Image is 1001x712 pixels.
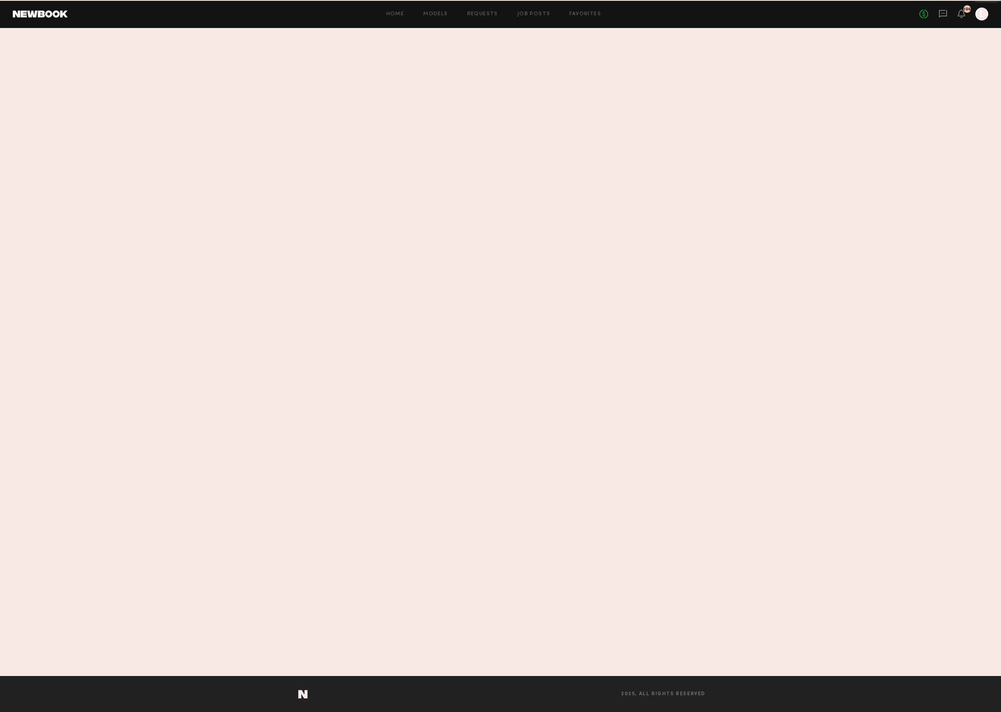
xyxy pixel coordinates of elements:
[386,12,404,17] a: Home
[467,12,498,17] a: Requests
[963,7,971,12] div: 106
[975,8,988,20] a: L
[621,692,706,697] span: 2025, all rights reserved
[423,12,448,17] a: Models
[569,12,601,17] a: Favorites
[517,12,551,17] a: Job Posts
